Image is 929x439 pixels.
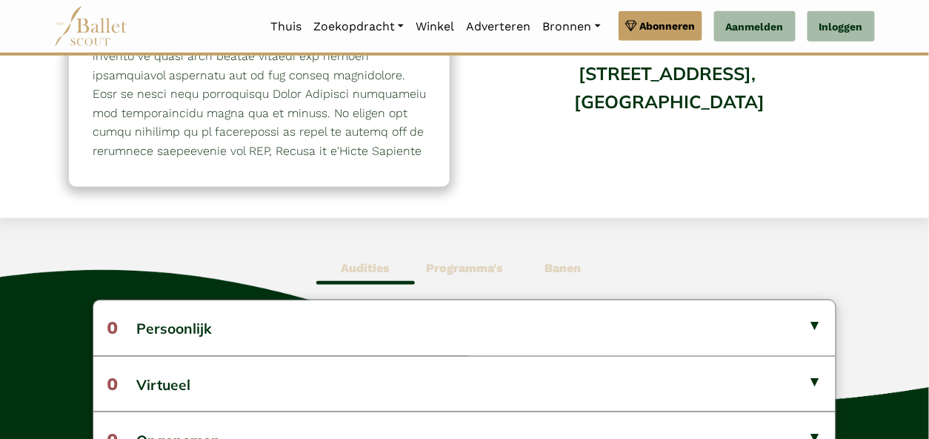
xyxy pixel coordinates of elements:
[575,62,765,113] font: [STREET_ADDRESS], ​​[GEOGRAPHIC_DATA]
[625,18,637,34] img: gem.svg
[466,19,530,33] font: Adverteren
[536,11,606,42] a: Bronnen
[313,19,395,33] font: Zoekopdracht
[545,261,582,275] font: Banen
[640,20,696,32] font: Abonneren
[307,11,410,42] a: Zoekopdracht
[410,11,460,42] a: Winkel
[460,11,536,42] a: Adverteren
[136,320,212,337] font: Persoonlijk
[819,21,863,33] font: Inloggen
[714,11,796,42] a: Aanmelden
[107,374,118,395] font: 0
[342,261,390,275] font: Audities
[416,19,454,33] font: Winkel
[136,376,190,394] font: Virtueel
[270,19,302,33] font: Thuis
[808,11,875,42] a: Inloggen
[264,11,307,42] a: Thuis
[426,261,503,275] font: Programma's
[619,11,702,41] a: Abonneren
[726,21,784,33] font: Aanmelden
[542,19,591,33] font: Bronnen
[93,300,835,355] button: 0Persoonlijk
[107,317,118,338] font: 0
[93,356,835,412] button: 0Virtueel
